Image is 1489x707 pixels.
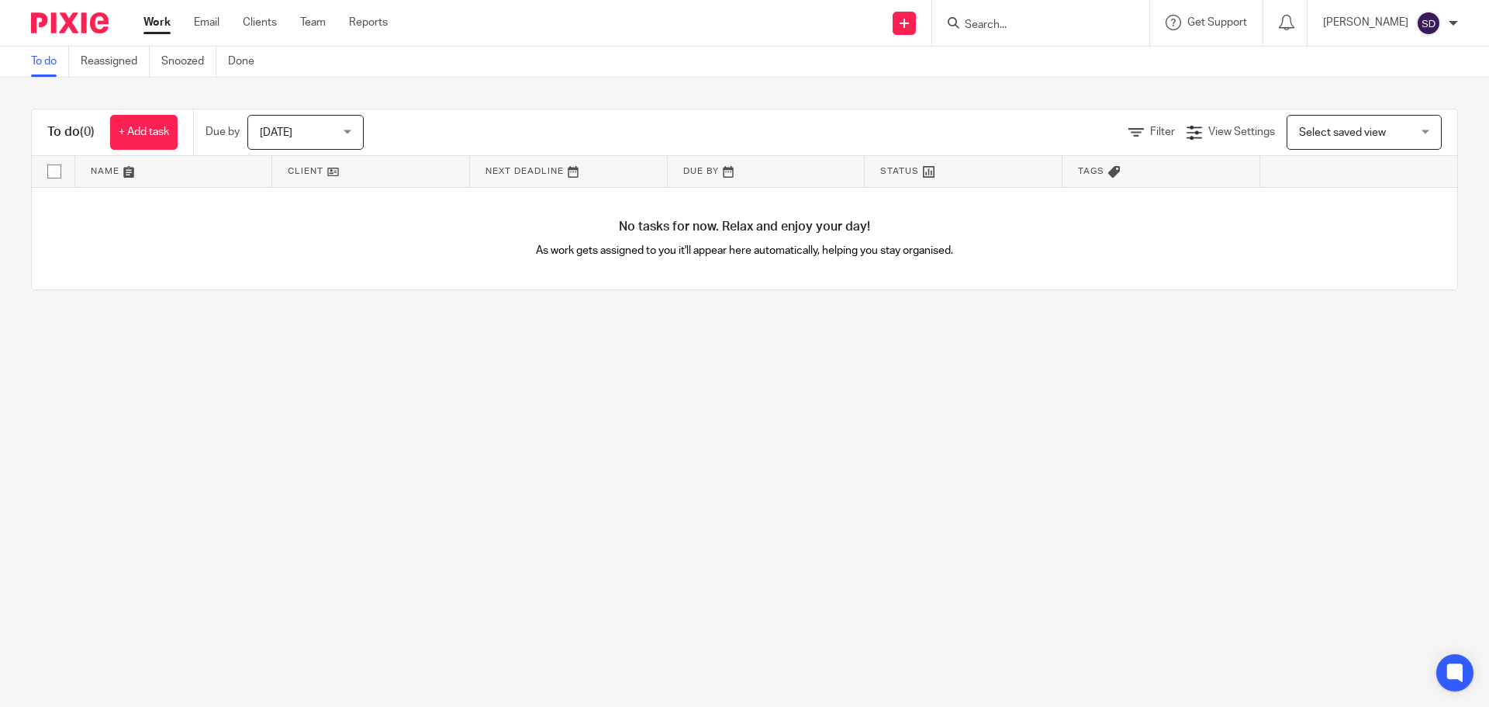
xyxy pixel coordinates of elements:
h4: No tasks for now. Relax and enjoy your day! [32,219,1457,235]
span: Get Support [1187,17,1247,28]
span: View Settings [1208,126,1275,137]
span: (0) [80,126,95,138]
a: Email [194,15,219,30]
a: + Add task [110,115,178,150]
input: Search [963,19,1103,33]
img: Pixie [31,12,109,33]
a: Snoozed [161,47,216,77]
span: Select saved view [1299,127,1386,138]
a: Work [143,15,171,30]
a: Team [300,15,326,30]
h1: To do [47,124,95,140]
span: Tags [1078,167,1104,175]
a: Clients [243,15,277,30]
a: Reports [349,15,388,30]
p: [PERSON_NAME] [1323,15,1408,30]
a: Reassigned [81,47,150,77]
span: [DATE] [260,127,292,138]
a: To do [31,47,69,77]
img: svg%3E [1416,11,1441,36]
span: Filter [1150,126,1175,137]
p: Due by [206,124,240,140]
p: As work gets assigned to you it'll appear here automatically, helping you stay organised. [389,243,1101,258]
a: Done [228,47,266,77]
